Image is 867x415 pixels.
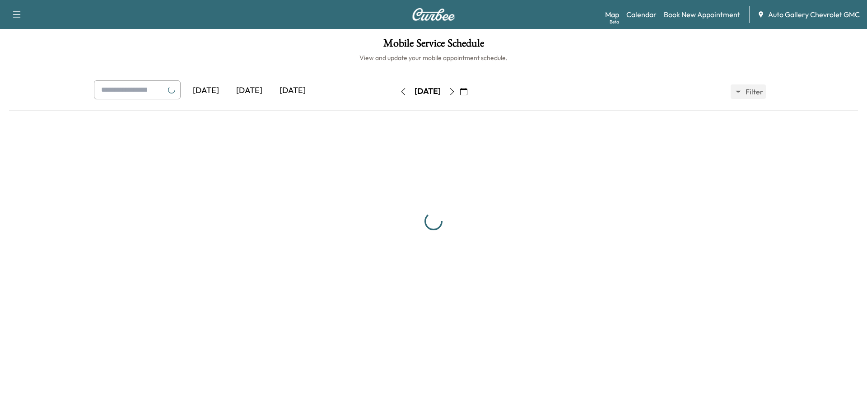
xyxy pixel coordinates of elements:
[626,9,657,20] a: Calendar
[664,9,740,20] a: Book New Appointment
[605,9,619,20] a: MapBeta
[228,80,271,101] div: [DATE]
[415,86,441,97] div: [DATE]
[271,80,314,101] div: [DATE]
[610,19,619,25] div: Beta
[768,9,860,20] span: Auto Gallery Chevrolet GMC
[731,84,766,99] button: Filter
[184,80,228,101] div: [DATE]
[412,8,455,21] img: Curbee Logo
[9,38,858,53] h1: Mobile Service Schedule
[746,86,762,97] span: Filter
[9,53,858,62] h6: View and update your mobile appointment schedule.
